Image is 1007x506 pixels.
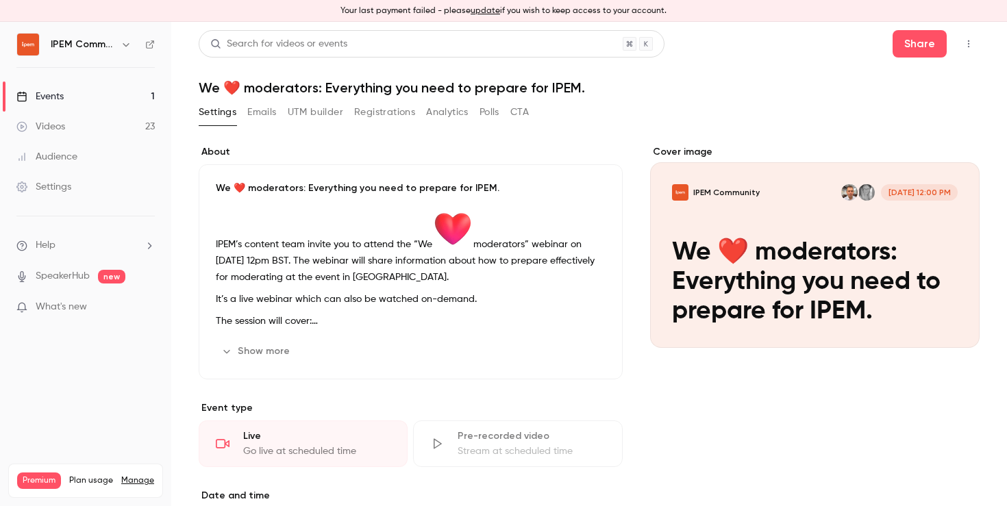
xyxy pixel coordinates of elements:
img: IPEM Community [17,34,39,55]
button: UTM builder [288,101,343,123]
button: Emails [247,101,276,123]
button: Share [893,30,947,58]
label: Date and time [199,489,623,503]
section: Cover image [650,145,980,348]
img: ❤️ [432,206,473,247]
span: new [98,270,125,283]
label: Cover image [650,145,980,159]
div: Pre-recorded video [458,429,605,443]
span: What's new [36,300,87,314]
div: Live [243,429,390,443]
p: It’s a live webinar which can also be watched on-demand. [216,291,606,307]
span: Help [36,238,55,253]
div: Videos [16,120,65,134]
div: Go live at scheduled time [243,444,390,458]
p: We ❤️ moderators: Everything you need to prepare for IPEM. [216,181,606,195]
iframe: Noticeable Trigger [138,301,155,314]
span: Premium [17,472,61,489]
h6: IPEM Community [51,38,115,51]
label: About [199,145,623,159]
div: Settings [16,180,71,194]
button: Show more [216,340,298,362]
button: update [471,5,500,17]
div: Stream at scheduled time [458,444,605,458]
p: Event type [199,401,623,415]
span: Plan usage [69,475,113,486]
div: Audience [16,150,77,164]
button: Polls [480,101,499,123]
div: Pre-recorded videoStream at scheduled time [413,420,622,467]
button: Registrations [354,101,415,123]
div: Events [16,90,64,103]
h1: We ❤️ moderators: Everything you need to prepare for IPEM. [199,79,980,96]
li: help-dropdown-opener [16,238,155,253]
a: Manage [121,475,154,486]
div: LiveGo live at scheduled time [199,420,408,467]
button: Settings [199,101,236,123]
p: The session will cover: [216,313,606,329]
a: SpeakerHub [36,269,90,283]
p: IPEM’s content team invite you to attend the “We moderators” webinar on [DATE] 12pm BST. The webi... [216,206,606,286]
p: Your last payment failed - please if you wish to keep access to your account. [340,5,667,17]
button: CTA [510,101,529,123]
div: Search for videos or events [210,37,347,51]
button: Analytics [426,101,469,123]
